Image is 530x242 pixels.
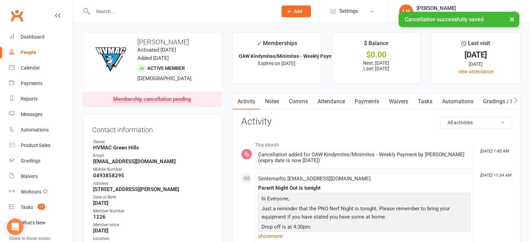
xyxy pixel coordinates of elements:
a: Dashboard [9,29,73,45]
a: Messages [9,107,73,122]
p: Next: [DATE] Last: [DATE] [338,60,414,71]
div: Dashboard [21,34,45,40]
time: Added [DATE] [137,55,169,61]
div: Address [93,180,213,187]
a: Waivers [9,169,73,184]
a: view attendance [458,69,493,74]
span: Sent email to [EMAIL_ADDRESS][DOMAIN_NAME] [258,176,371,182]
div: Date of Birth [93,194,213,201]
div: Reports [21,96,38,102]
div: $0.00 [338,51,414,59]
a: Calendar [9,60,73,76]
div: Calendar [21,65,40,71]
a: Reports [9,91,73,107]
div: Cancellation added for OAW Kindymites/Minimites - Weekly Payment by [PERSON_NAME] (expiry date is... [258,152,470,164]
input: Search... [91,7,273,16]
strong: [STREET_ADDRESS][PERSON_NAME] [93,186,213,192]
div: [DATE] [438,51,514,59]
div: Member since [93,222,213,228]
div: LH [399,4,413,18]
button: Add [282,6,311,17]
a: People [9,45,73,60]
h3: Contact information [92,123,213,134]
div: People [21,50,36,55]
a: Gradings [9,153,73,169]
button: × [506,12,518,27]
div: [PERSON_NAME] [416,5,511,11]
div: Open Intercom Messenger [7,219,23,235]
a: Automations [437,94,478,109]
div: Mobile Number [93,166,213,173]
i: ✓ [257,40,261,47]
div: Workouts [21,189,41,194]
a: Workouts [9,184,73,200]
div: Owner [93,139,213,145]
div: Tasks [21,204,33,210]
div: Paren't Night Out is tonight [258,185,470,191]
div: [DATE] [438,60,514,68]
img: image1739159914.png [89,38,132,81]
p: hi Everyone, [260,194,469,204]
div: Last visit [461,39,490,51]
a: show more [258,231,470,241]
div: Waivers [21,173,38,179]
h3: [PERSON_NAME] [89,38,216,46]
a: Activity [233,94,260,109]
i: [DATE] 7:40 AM [480,149,509,154]
a: Clubworx [8,7,26,24]
div: $ Balance [364,39,389,51]
a: Comms [284,94,313,109]
div: Automations [21,127,49,133]
a: Payments [350,94,384,109]
i: [DATE] 11:54 AM [480,173,511,178]
li: This Month [241,138,511,149]
div: Member Number [93,208,213,214]
span: Settings [339,3,358,19]
a: Notes [260,94,284,109]
a: Attendance [313,94,350,109]
div: Gradings [21,158,40,164]
div: Email [93,152,213,159]
div: What's New [21,220,46,225]
a: Tasks 17 [9,200,73,215]
strong: 0493858295 [93,172,213,179]
time: Activated [DATE] [137,47,176,53]
strong: OAW Kindymites/Minimites - Weekly Payment [239,53,340,59]
a: Automations [9,122,73,138]
div: Membership cancellation pending [113,97,191,102]
div: Cancellation successfully saved [399,12,519,27]
strong: 1226 [93,214,213,220]
strong: [DATE] [93,200,213,206]
span: Active member [147,65,185,71]
div: Memberships [257,39,297,52]
strong: [DATE] [93,228,213,234]
a: Waivers [384,94,413,109]
div: [GEOGRAPHIC_DATA] [GEOGRAPHIC_DATA] [416,11,511,18]
p: Just a reminder that the PNO Nerf Night is tonight. Please remember to bring your equipment if yo... [260,204,469,223]
p: Drop off is at 4:30pm [260,223,469,233]
strong: HVMAC Green Hills [93,145,213,151]
a: Payments [9,76,73,91]
div: Product Sales [21,143,50,148]
span: 17 [38,204,45,210]
a: Tasks [413,94,437,109]
a: What's New [9,215,73,231]
span: Add [294,9,302,14]
div: Messages [21,112,42,117]
div: Location [93,235,213,242]
strong: [EMAIL_ADDRESS][DOMAIN_NAME] [93,158,213,165]
span: [DEMOGRAPHIC_DATA] [137,75,192,82]
div: Payments [21,81,42,86]
span: Expires on [DATE] [258,61,295,66]
h3: Activity [241,116,511,127]
a: Product Sales [9,138,73,153]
